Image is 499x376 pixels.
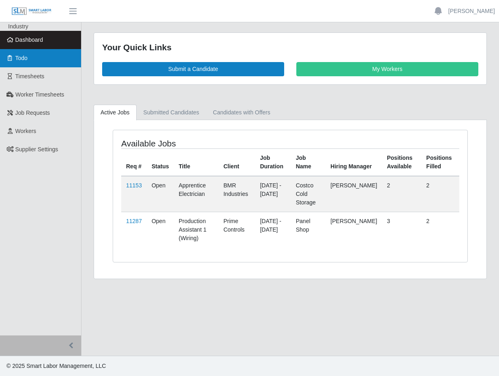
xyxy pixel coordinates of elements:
span: Todo [15,55,28,61]
td: Open [147,212,174,247]
span: Job Requests [15,110,50,116]
th: Req # [121,148,147,176]
th: Title [174,148,218,176]
th: Status [147,148,174,176]
td: Production Assistant 1 (Wiring) [174,212,218,247]
td: Prime Controls [218,212,255,247]
a: Active Jobs [94,105,137,120]
td: Panel Shop [291,212,326,247]
td: [PERSON_NAME] [326,212,382,247]
td: BMR Industries [218,176,255,212]
span: Worker Timesheets [15,91,64,98]
td: 2 [382,176,421,212]
th: Client [218,148,255,176]
th: Positions Filled [422,148,459,176]
span: Industry [8,23,28,30]
td: 2 [422,212,459,247]
a: My Workers [296,62,478,76]
td: Apprentice Electrician [174,176,218,212]
a: 11153 [126,182,142,189]
a: [PERSON_NAME] [448,7,495,15]
td: [PERSON_NAME] [326,176,382,212]
th: Hiring Manager [326,148,382,176]
span: Workers [15,128,36,134]
a: 11287 [126,218,142,224]
td: Costco Cold Storage [291,176,326,212]
a: Submitted Candidates [137,105,206,120]
img: SLM Logo [11,7,52,16]
span: Dashboard [15,37,43,43]
div: Your Quick Links [102,41,478,54]
th: Job Duration [255,148,291,176]
span: Timesheets [15,73,45,79]
td: [DATE] - [DATE] [255,212,291,247]
td: Open [147,176,174,212]
span: Supplier Settings [15,146,58,153]
a: Submit a Candidate [102,62,284,76]
th: Positions Available [382,148,421,176]
td: 3 [382,212,421,247]
a: Candidates with Offers [206,105,277,120]
td: [DATE] - [DATE] [255,176,291,212]
span: © 2025 Smart Labor Management, LLC [6,363,106,369]
h4: Available Jobs [121,138,255,148]
td: 2 [422,176,459,212]
th: Job Name [291,148,326,176]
